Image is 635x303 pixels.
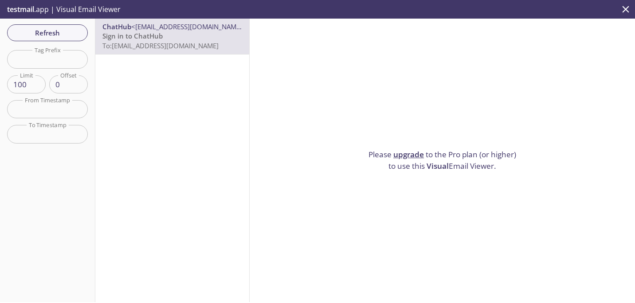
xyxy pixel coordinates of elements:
[102,31,163,40] span: Sign in to ChatHub
[14,27,81,39] span: Refresh
[95,19,249,54] div: ChatHub<[EMAIL_ADDRESS][DOMAIN_NAME]>Sign in to ChatHubTo:[EMAIL_ADDRESS][DOMAIN_NAME]
[95,19,249,54] nav: emails
[365,149,520,171] p: Please to the Pro plan (or higher) to use this Email Viewer.
[131,22,246,31] span: <[EMAIL_ADDRESS][DOMAIN_NAME]>
[393,149,424,159] a: upgrade
[102,22,131,31] span: ChatHub
[427,161,449,171] span: Visual
[7,4,34,14] span: testmail
[102,41,219,50] span: To: [EMAIL_ADDRESS][DOMAIN_NAME]
[7,24,88,41] button: Refresh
